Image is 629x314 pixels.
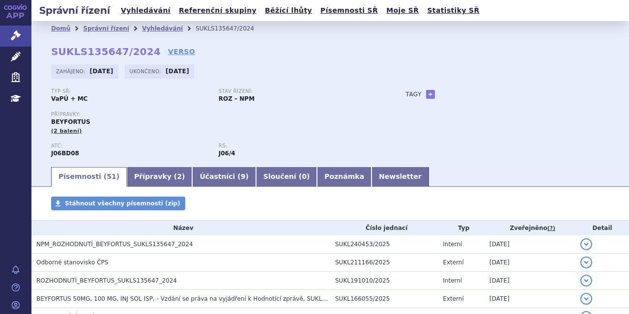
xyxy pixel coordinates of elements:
a: Sloučení (0) [256,167,317,187]
p: Typ SŘ: [51,88,209,94]
span: BEYFORTUS 50MG, 100 MG, INJ SOL ISP, - Vzdání se práva na vyjádření k Hodnotící zprávě, SUKLS1356... [36,295,365,302]
a: Vyhledávání [142,25,183,32]
span: Interní [443,277,462,284]
button: detail [580,293,592,305]
td: SUKL240453/2025 [330,235,438,254]
td: [DATE] [485,290,575,308]
a: Správní řízení [83,25,129,32]
strong: VaPÚ + MC [51,95,87,102]
span: Externí [443,295,463,302]
li: SUKLS135647/2024 [196,21,267,36]
span: 9 [241,172,246,180]
span: Odborné stanovisko ČPS [36,259,108,266]
a: Referenční skupiny [176,4,259,17]
p: Přípravky: [51,112,386,117]
a: Stáhnout všechny písemnosti (zip) [51,197,185,210]
td: SUKL211166/2025 [330,254,438,272]
strong: [DATE] [90,68,114,75]
button: detail [580,275,592,286]
strong: SUKLS135647/2024 [51,46,161,57]
a: Písemnosti (51) [51,167,127,187]
td: [DATE] [485,254,575,272]
th: Typ [438,221,485,235]
strong: [DATE] [166,68,189,75]
span: Stáhnout všechny písemnosti (zip) [65,200,180,207]
p: RS: [219,143,376,149]
td: [DATE] [485,272,575,290]
span: Zahájeno: [56,67,87,75]
a: Moje SŘ [383,4,422,17]
span: Externí [443,259,463,266]
td: SUKL166055/2025 [330,290,438,308]
h3: Tagy [406,88,422,100]
a: Běžící lhůty [262,4,315,17]
abbr: (?) [547,225,555,232]
a: VERSO [168,47,195,57]
td: [DATE] [485,235,575,254]
strong: nirsevimab [219,150,235,157]
strong: ROZ – NPM [219,95,255,102]
th: Detail [575,221,629,235]
a: Přípravky (2) [127,167,192,187]
span: 51 [107,172,116,180]
span: Interní [443,241,462,248]
span: ROZHODNUTÍ_BEYFORTUS_SUKLS135647_2024 [36,277,177,284]
th: Číslo jednací [330,221,438,235]
a: Statistiky SŘ [424,4,482,17]
a: Domů [51,25,70,32]
span: Ukončeno: [130,67,163,75]
a: Písemnosti SŘ [317,4,381,17]
th: Zveřejněno [485,221,575,235]
h2: Správní řízení [31,3,118,17]
a: Newsletter [372,167,429,187]
th: Název [31,221,330,235]
a: Vyhledávání [118,4,173,17]
td: SUKL191010/2025 [330,272,438,290]
span: 0 [302,172,307,180]
p: ATC: [51,143,209,149]
a: Poznámka [317,167,372,187]
p: Stav řízení: [219,88,376,94]
span: (2 balení) [51,128,82,134]
button: detail [580,257,592,268]
button: detail [580,238,592,250]
span: NPM_ROZHODNUTÍ_BEYFORTUS_SUKLS135647_2024 [36,241,193,248]
span: 2 [177,172,182,180]
span: BEYFORTUS [51,118,90,125]
strong: NIRSEVIMAB [51,150,79,157]
a: + [426,90,435,99]
a: Účastníci (9) [192,167,256,187]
